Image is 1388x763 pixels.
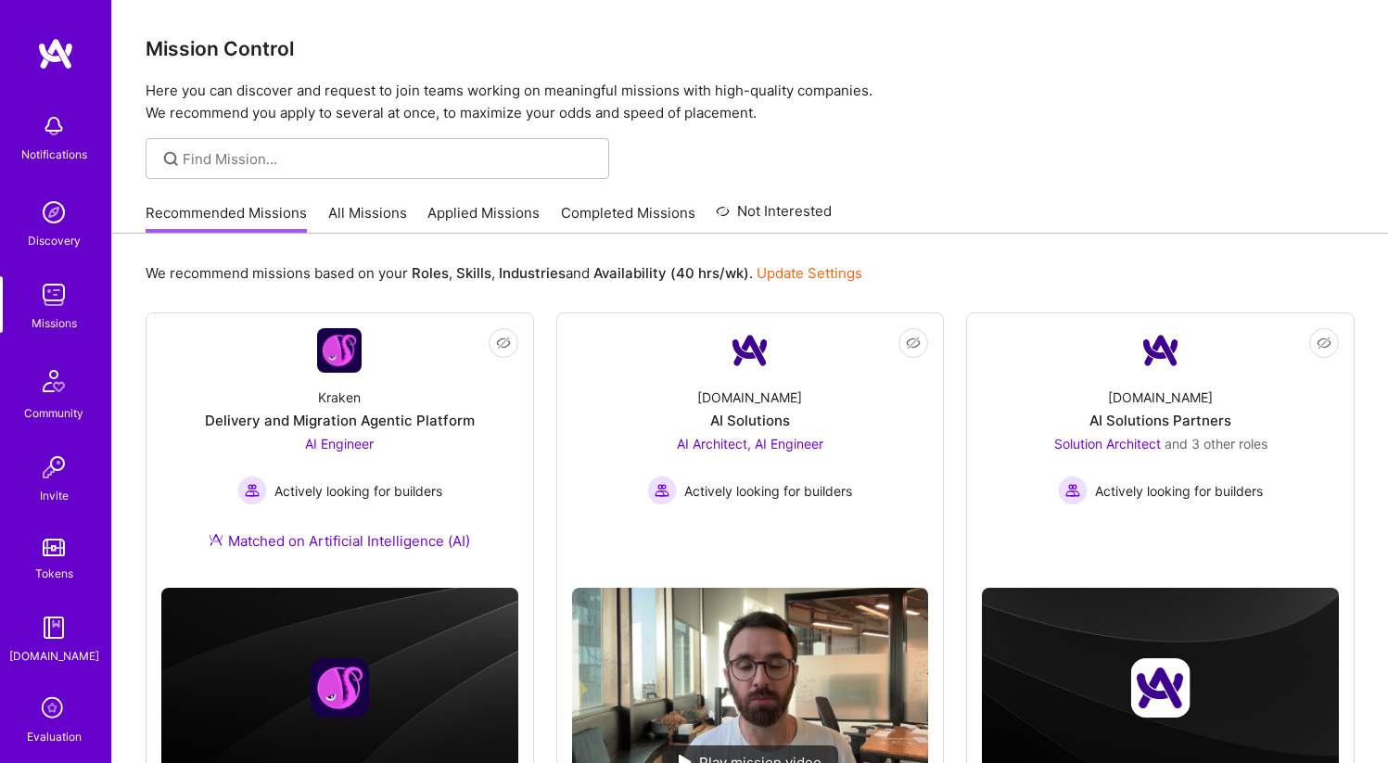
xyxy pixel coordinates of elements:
[36,692,71,727] i: icon SelectionTeam
[1317,336,1331,350] i: icon EyeClosed
[24,403,83,423] div: Community
[35,276,72,313] img: teamwork
[146,37,1355,60] h3: Mission Control
[412,264,449,282] b: Roles
[161,328,518,573] a: Company LogoKrakenDelivery and Migration Agentic PlatformAI Engineer Actively looking for builder...
[183,149,595,169] input: Find Mission...
[427,203,540,234] a: Applied Missions
[1139,328,1183,373] img: Company Logo
[317,328,362,373] img: Company Logo
[318,388,361,407] div: Kraken
[1058,476,1088,505] img: Actively looking for builders
[593,264,749,282] b: Availability (40 hrs/wk)
[710,411,790,430] div: AI Solutions
[757,264,862,282] a: Update Settings
[684,481,852,501] span: Actively looking for builders
[28,231,81,250] div: Discovery
[1165,436,1267,451] span: and 3 other roles
[146,263,862,283] p: We recommend missions based on your , , and .
[146,203,307,234] a: Recommended Missions
[237,476,267,505] img: Actively looking for builders
[697,388,802,407] div: [DOMAIN_NAME]
[160,148,182,170] i: icon SearchGrey
[40,486,69,505] div: Invite
[35,108,72,145] img: bell
[1108,388,1213,407] div: [DOMAIN_NAME]
[146,80,1355,124] p: Here you can discover and request to join teams working on meaningful missions with high-quality ...
[209,531,470,551] div: Matched on Artificial Intelligence (AI)
[906,336,921,350] i: icon EyeClosed
[982,328,1339,551] a: Company Logo[DOMAIN_NAME]AI Solutions PartnersSolution Architect and 3 other rolesActively lookin...
[32,359,76,403] img: Community
[35,609,72,646] img: guide book
[21,145,87,164] div: Notifications
[561,203,695,234] a: Completed Missions
[572,328,929,573] a: Company Logo[DOMAIN_NAME]AI SolutionsAI Architect, AI Engineer Actively looking for buildersActiv...
[9,646,99,666] div: [DOMAIN_NAME]
[35,564,73,583] div: Tokens
[205,411,475,430] div: Delivery and Migration Agentic Platform
[1089,411,1231,430] div: AI Solutions Partners
[310,658,369,718] img: Company logo
[456,264,491,282] b: Skills
[209,532,223,547] img: Ateam Purple Icon
[35,194,72,231] img: discovery
[1095,481,1263,501] span: Actively looking for builders
[496,336,511,350] i: icon EyeClosed
[716,200,832,234] a: Not Interested
[499,264,566,282] b: Industries
[1054,436,1161,451] span: Solution Architect
[32,313,77,333] div: Missions
[728,328,772,373] img: Company Logo
[677,436,823,451] span: AI Architect, AI Engineer
[37,37,74,70] img: logo
[27,727,82,746] div: Evaluation
[647,476,677,505] img: Actively looking for builders
[1131,658,1191,718] img: Company logo
[35,449,72,486] img: Invite
[305,436,374,451] span: AI Engineer
[274,481,442,501] span: Actively looking for builders
[328,203,407,234] a: All Missions
[43,539,65,556] img: tokens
